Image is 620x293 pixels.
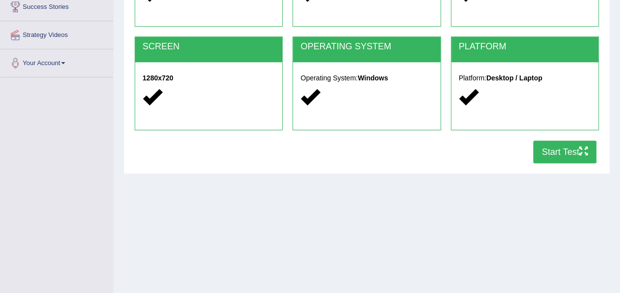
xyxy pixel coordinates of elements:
[0,21,113,46] a: Strategy Videos
[143,42,275,52] h2: SCREEN
[300,42,433,52] h2: OPERATING SYSTEM
[300,74,433,82] h5: Operating System:
[459,74,591,82] h5: Platform:
[0,49,113,74] a: Your Account
[143,74,173,82] strong: 1280x720
[533,141,596,163] button: Start Test
[358,74,388,82] strong: Windows
[486,74,543,82] strong: Desktop / Laptop
[459,42,591,52] h2: PLATFORM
